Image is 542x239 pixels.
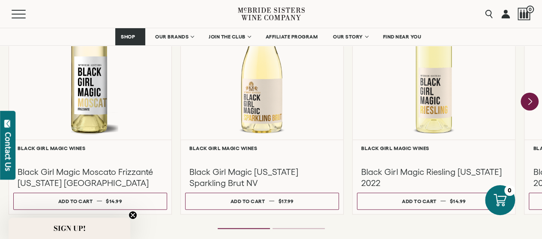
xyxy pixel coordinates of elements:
h6: Black Girl Magic Wines [18,145,163,151]
a: JOIN THE CLUB [203,28,256,45]
h3: Black Girl Magic Riesling [US_STATE] 2022 [361,166,506,189]
h6: Black Girl Magic Wines [361,145,506,151]
div: Contact Us [4,132,12,171]
span: OUR BRANDS [155,34,189,40]
span: AFFILIATE PROGRAM [266,34,318,40]
span: JOIN THE CLUB [209,34,246,40]
button: Mobile Menu Trigger [12,10,42,18]
span: SIGN UP! [54,223,86,233]
span: OUR STORY [333,34,363,40]
span: $14.99 [106,198,122,204]
span: $14.99 [450,198,466,204]
span: $17.99 [278,198,293,204]
a: OUR STORY [327,28,373,45]
div: Add to cart [402,195,437,207]
a: FIND NEAR YOU [377,28,427,45]
div: SIGN UP!Close teaser [9,218,130,239]
div: 0 [504,185,515,196]
a: OUR BRANDS [150,28,199,45]
a: SHOP [115,28,145,45]
h6: Black Girl Magic Wines [189,145,335,151]
button: Close teaser [129,211,137,219]
span: FIND NEAR YOU [383,34,422,40]
span: SHOP [121,34,135,40]
button: Add to cart $14.99 [357,193,511,210]
div: Add to cart [58,195,93,207]
button: Next [521,93,539,111]
h3: Black Girl Magic Moscato Frizzanté [US_STATE] [GEOGRAPHIC_DATA] [18,166,163,189]
div: Add to cart [231,195,265,207]
a: AFFILIATE PROGRAM [260,28,323,45]
button: Add to cart $17.99 [185,193,339,210]
span: 0 [526,6,534,13]
button: Add to cart $14.99 [13,193,167,210]
h3: Black Girl Magic [US_STATE] Sparkling Brut NV [189,166,335,189]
